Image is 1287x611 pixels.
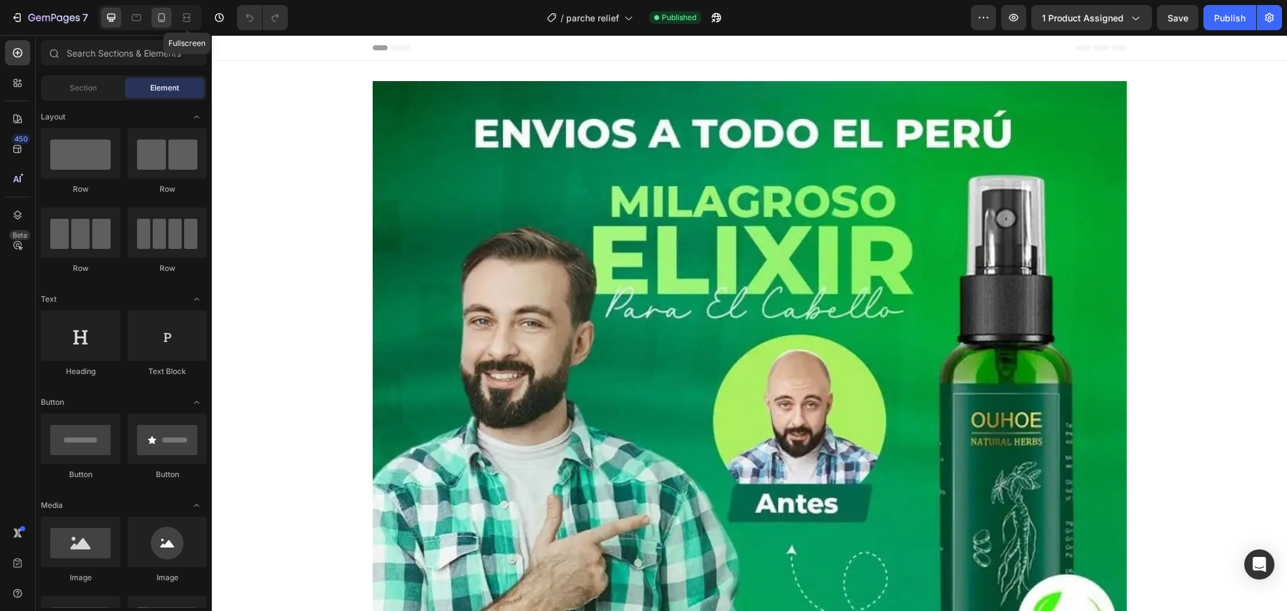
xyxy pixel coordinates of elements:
[82,10,88,25] p: 7
[187,107,207,127] span: Toggle open
[187,289,207,309] span: Toggle open
[41,366,120,377] div: Heading
[212,35,1287,611] iframe: Design area
[41,397,64,408] span: Button
[1031,5,1152,30] button: 1 product assigned
[662,12,696,23] span: Published
[70,82,97,94] span: Section
[12,134,30,144] div: 450
[41,263,120,274] div: Row
[237,5,288,30] div: Undo/Redo
[1157,5,1198,30] button: Save
[187,392,207,412] span: Toggle open
[1214,11,1246,25] div: Publish
[1042,11,1124,25] span: 1 product assigned
[566,11,619,25] span: parche relief
[128,572,207,583] div: Image
[561,11,564,25] span: /
[41,40,207,65] input: Search Sections & Elements
[1168,13,1188,23] span: Save
[298,41,456,61] span: TU TIENDA DE OFERTAS
[41,572,120,583] div: Image
[187,495,207,515] span: Toggle open
[41,184,120,195] div: Row
[128,184,207,195] div: Row
[473,38,515,64] a: INICIO
[579,45,623,57] span: CONTACTO
[128,469,207,480] div: Button
[293,39,461,63] a: TU TIENDA DE OFERTAS
[41,294,57,305] span: Text
[572,38,630,64] a: CONTACTO
[5,5,94,30] button: 7
[41,469,120,480] div: Button
[128,366,207,377] div: Text Block
[602,6,686,16] span: Welcome to our store
[522,45,564,57] span: CATALOGO
[128,263,207,274] div: Row
[1244,549,1274,580] div: Open Intercom Messenger
[41,500,63,511] span: Media
[9,230,30,240] div: Beta
[514,38,572,64] a: CATALOGO
[909,37,936,65] summary: Búsqueda
[41,111,65,123] span: Layout
[481,45,507,57] span: INICIO
[150,82,179,94] span: Element
[1203,5,1256,30] button: Publish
